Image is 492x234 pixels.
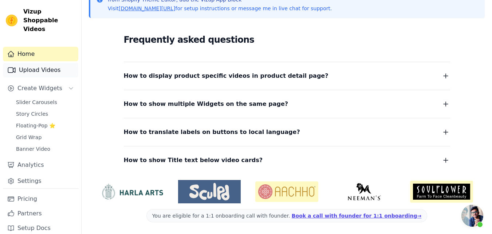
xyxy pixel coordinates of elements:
button: Create Widgets [3,81,78,96]
span: Vizup Shoppable Videos [23,7,75,34]
a: Book a call with founder for 1:1 onboarding [292,213,421,219]
span: Slider Carousels [16,99,57,106]
span: How to show Title text below video cards? [124,155,263,165]
a: Banner Video [12,144,78,154]
a: Settings [3,174,78,188]
span: Create Widgets [17,84,62,93]
span: How to translate labels on buttons to local language? [124,127,300,137]
span: Story Circles [16,110,48,118]
a: Upload Videos [3,63,78,77]
img: Vizup [6,15,17,26]
a: Story Circles [12,109,78,119]
a: Slider Carousels [12,97,78,107]
img: Soulflower [410,181,473,202]
img: HarlaArts [101,183,164,200]
span: Grid Wrap [16,134,42,141]
div: Open chat [461,205,483,227]
span: Banner Video [16,145,50,153]
a: Grid Wrap [12,132,78,142]
a: Partners [3,206,78,221]
span: How to display product specific videos in product detail page? [124,71,328,81]
img: Aachho [255,181,318,202]
a: [DOMAIN_NAME][URL] [119,5,176,11]
img: Neeman's [333,183,396,200]
a: Floating-Pop ⭐ [12,120,78,131]
button: How to show multiple Widgets on the same page? [124,99,450,109]
button: How to display product specific videos in product detail page? [124,71,450,81]
button: How to translate labels on buttons to local language? [124,127,450,137]
p: Visit for setup instructions or message me in live chat for support. [108,5,332,12]
a: Analytics [3,158,78,172]
h2: Frequently asked questions [124,32,450,47]
span: Floating-Pop ⭐ [16,122,55,129]
a: Pricing [3,192,78,206]
button: How to show Title text below video cards? [124,155,450,165]
span: How to show multiple Widgets on the same page? [124,99,288,109]
img: Sculpd US [178,183,241,200]
a: Home [3,47,78,61]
